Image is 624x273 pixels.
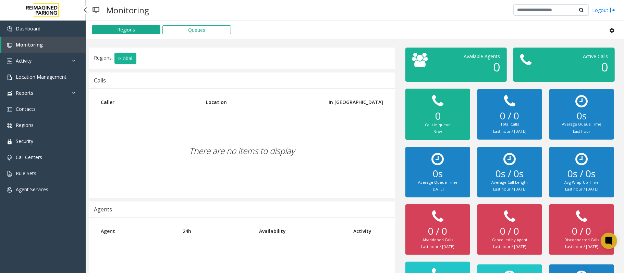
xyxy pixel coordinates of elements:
[583,53,608,60] span: Active Calls
[601,59,608,75] span: 0
[7,171,12,177] img: 'icon'
[201,94,313,110] th: Location
[493,129,526,134] small: Last hour / [DATE]
[16,25,40,32] span: Dashboard
[16,90,33,96] span: Reports
[94,76,106,85] div: Calls
[7,26,12,32] img: 'icon'
[16,138,33,144] span: Security
[7,58,12,64] img: 'icon'
[7,155,12,160] img: 'icon'
[610,6,615,14] img: logout
[565,244,598,249] small: Last hour / [DATE]
[432,186,444,192] small: [DATE]
[16,74,66,80] span: Location Management
[493,244,526,249] small: Last hour / [DATE]
[16,122,34,128] span: Regions
[412,122,463,128] div: Calls in queue
[16,186,48,193] span: Agent Services
[7,187,12,193] img: 'icon'
[16,106,36,112] span: Contacts
[412,237,463,243] div: Abandoned Calls
[162,25,231,34] button: Queues
[313,94,388,110] th: In [GEOGRAPHIC_DATA]
[493,186,526,192] small: Last hour / [DATE]
[103,2,152,18] h3: Monitoring
[94,205,112,214] div: Agents
[412,225,463,237] h2: 0 / 0
[412,168,463,180] h2: 0s
[412,180,463,185] div: Average Queue Time
[573,129,590,134] small: Last hour
[592,6,615,14] a: Logout
[565,186,598,192] small: Last hour / [DATE]
[96,223,178,239] th: Agent
[96,94,201,110] th: Caller
[556,237,607,243] div: Disconnected Calls
[556,110,607,122] h2: 0s
[484,168,535,180] h2: 0s / 0s
[556,180,607,185] div: Avg Wrap-Up Time
[93,2,99,18] img: pageIcon
[484,237,535,243] div: Cancelled by Agent
[556,121,607,127] div: Average Queue Time
[16,41,43,48] span: Monitoring
[556,168,607,180] h2: 0s / 0s
[412,110,463,122] h2: 0
[7,139,12,144] img: 'icon'
[7,123,12,128] img: 'icon'
[16,154,42,160] span: Call Centers
[433,129,442,134] small: Now
[1,37,86,53] a: Monitoring
[7,107,12,112] img: 'icon'
[464,53,500,60] span: Available Agents
[484,110,535,122] h2: 0 / 0
[92,25,160,34] button: Regions
[421,244,454,249] small: Last hour / [DATE]
[493,59,500,75] span: 0
[7,91,12,96] img: 'icon'
[16,170,36,177] span: Rule Sets
[7,42,12,48] img: 'icon'
[94,54,113,61] span: Regions:
[114,53,136,64] button: Global
[96,110,388,191] div: There are no items to display
[254,223,348,239] th: Availability
[348,223,389,239] th: Activity
[16,57,32,64] span: Activity
[484,121,535,127] div: Total Calls
[484,180,535,185] div: Average Call Length
[7,75,12,80] img: 'icon'
[484,225,535,237] h2: 0 / 0
[556,225,607,237] h2: 0 / 0
[178,223,254,239] th: 24h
